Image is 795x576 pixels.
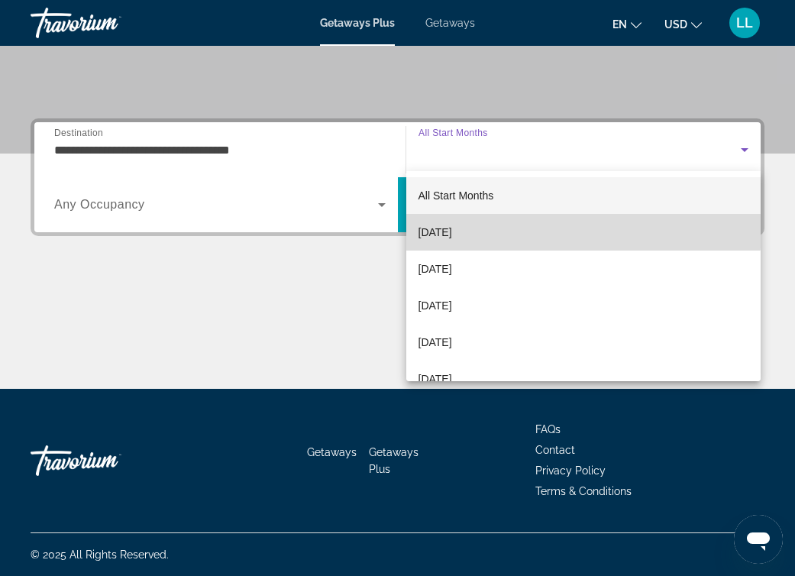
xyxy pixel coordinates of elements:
[419,260,452,278] span: [DATE]
[419,333,452,351] span: [DATE]
[419,370,452,388] span: [DATE]
[419,296,452,315] span: [DATE]
[419,223,452,241] span: [DATE]
[734,515,783,564] iframe: Button to launch messaging window
[419,189,494,202] span: All Start Months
